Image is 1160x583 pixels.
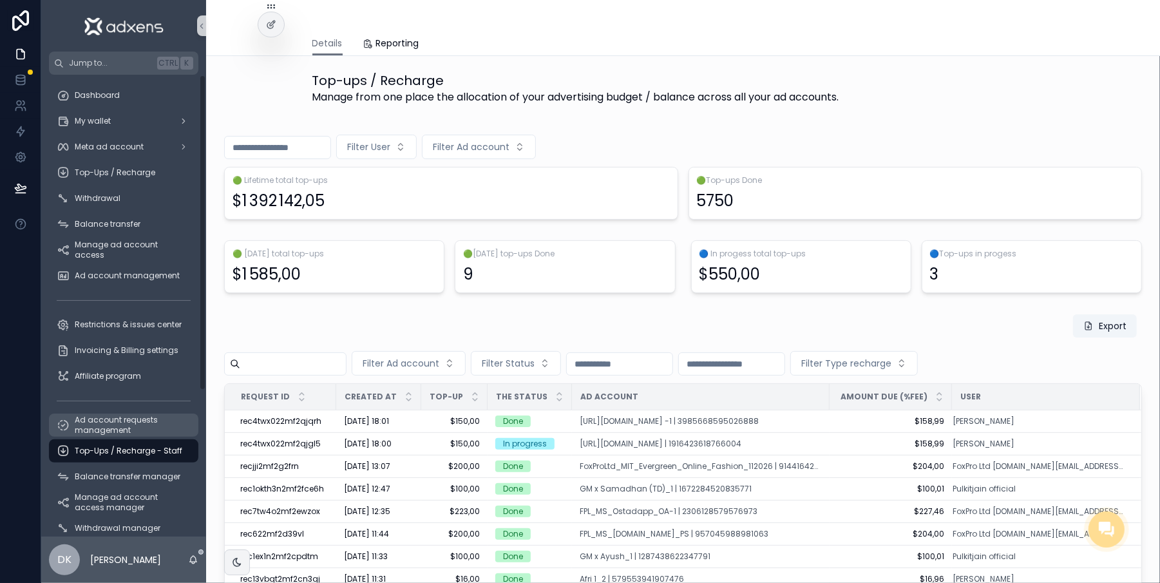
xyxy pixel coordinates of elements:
a: Manage ad account access manager [49,491,198,514]
a: $100,01 [837,551,944,562]
a: $150,00 [429,439,480,449]
a: rec4twx022mf2qjgl5 [240,439,328,449]
div: $1 585,00 [233,264,301,285]
button: Select Button [422,135,536,159]
a: Pulkitjain official [953,551,1125,562]
a: [DATE] 13:07 [344,461,414,472]
span: Jump to... [69,58,152,68]
span: Balance transfer manager [75,472,180,482]
a: [DATE] 12:47 [344,484,414,494]
span: [URL][DOMAIN_NAME] -1 | 3985668595026888 [580,416,759,426]
a: Done [495,506,564,517]
a: FPL_MS_Ostadapp_OA-1 | 2306128579576973 [580,506,822,517]
a: [PERSON_NAME] [953,416,1014,426]
a: Dashboard [49,84,198,107]
span: Filter Ad account [433,140,509,153]
a: Top-Ups / Recharge - Staff [49,439,198,463]
span: $204,00 [837,529,944,539]
a: [URL][DOMAIN_NAME] | 1916423618766004 [580,439,822,449]
a: FoxPro Ltd [DOMAIN_NAME][EMAIL_ADDRESS][DOMAIN_NAME] [953,506,1125,517]
span: Ad account [580,392,638,402]
a: FPL_MS_Ostadapp_OA-1 | 2306128579576973 [580,506,757,517]
div: scrollable content [41,75,206,537]
div: Done [503,483,523,495]
div: Done [503,551,523,562]
a: Pulkitjain official [953,484,1125,494]
div: 5750 [697,191,734,211]
a: Meta ad account [49,135,198,158]
span: Top-Ups / Recharge [75,167,155,178]
span: Meta ad account [75,142,144,152]
span: Top-Ups / Recharge - Staff [75,446,182,456]
a: In progress [495,438,564,450]
a: [PERSON_NAME] [953,439,1125,449]
span: [DATE] 11:33 [344,551,388,562]
span: DK [57,552,71,568]
span: 🔵Top-ups in progess [930,249,1134,259]
span: $150,00 [429,416,480,426]
span: 🟢Top-ups Done [697,175,1134,186]
span: Invoicing & Billing settings [75,345,178,356]
a: Manage ad account access [49,238,198,262]
span: Pulkitjain official [953,551,1016,562]
a: Ad account requests management [49,414,198,437]
a: [DATE] 11:33 [344,551,414,562]
span: 🟢[DATE] top-ups Done [463,249,667,259]
a: GM x Samadhan (TD)_1 | 1672284520835771 [580,484,822,494]
a: My wallet [49,110,198,133]
a: Withdrawal [49,187,198,210]
a: rec1okth3n2mf2fce6h [240,484,328,494]
a: GM x Ayush_1 | 1287438622347791 [580,551,710,562]
span: Balance transfer [75,219,140,229]
a: FPL_MS_[DOMAIN_NAME]_PS | 957045988981063 [580,529,822,539]
span: User [960,392,981,402]
a: GM x Samadhan (TD)_1 | 1672284520835771 [580,484,752,494]
span: $158,99 [837,439,944,449]
span: Pulkitjain official [953,484,1016,494]
span: My wallet [75,116,111,126]
span: Affiliate program [75,371,141,381]
a: $158,99 [837,416,944,426]
a: recjji2mf2g2frn [240,461,328,472]
span: 🟢 [DATE] total top-ups [233,249,436,259]
span: Ad account requests management [75,415,185,435]
a: FoxPro Ltd [DOMAIN_NAME][EMAIL_ADDRESS][DOMAIN_NAME] [953,529,1125,539]
a: Done [495,483,564,495]
h1: Top-ups / Recharge [312,72,839,90]
span: 🟢 Lifetime total top-ups [233,175,670,186]
button: Export [1073,314,1137,338]
a: $227,46 [837,506,944,517]
div: Done [503,461,523,472]
span: Request ID [241,392,290,402]
span: Filter Type recharge [801,357,891,370]
a: FoxProLtd_MIT_Evergreen_Online_Fashion_112026 | 914416427313294 [580,461,822,472]
div: rec1ex1n2mf2cpdtm [240,551,328,562]
a: Reporting [363,32,419,57]
a: Done [495,461,564,472]
a: FoxPro Ltd [DOMAIN_NAME][EMAIL_ADDRESS][DOMAIN_NAME] [953,461,1125,472]
a: Ad account management [49,264,198,287]
a: Top-Ups / Recharge [49,161,198,184]
span: Top-up [430,392,463,402]
span: Withdrawal [75,193,120,204]
a: $100,00 [429,484,480,494]
span: Filter User [347,140,390,153]
a: rec7tw4o2mf2ewzox [240,506,328,517]
span: FPL_MS_[DOMAIN_NAME]_PS | 957045988981063 [580,529,768,539]
span: Filter Ad account [363,357,439,370]
a: Details [312,32,343,56]
a: Invoicing & Billing settings [49,339,198,362]
span: Details [312,37,343,50]
div: rec622mf2d39vl [240,529,328,539]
